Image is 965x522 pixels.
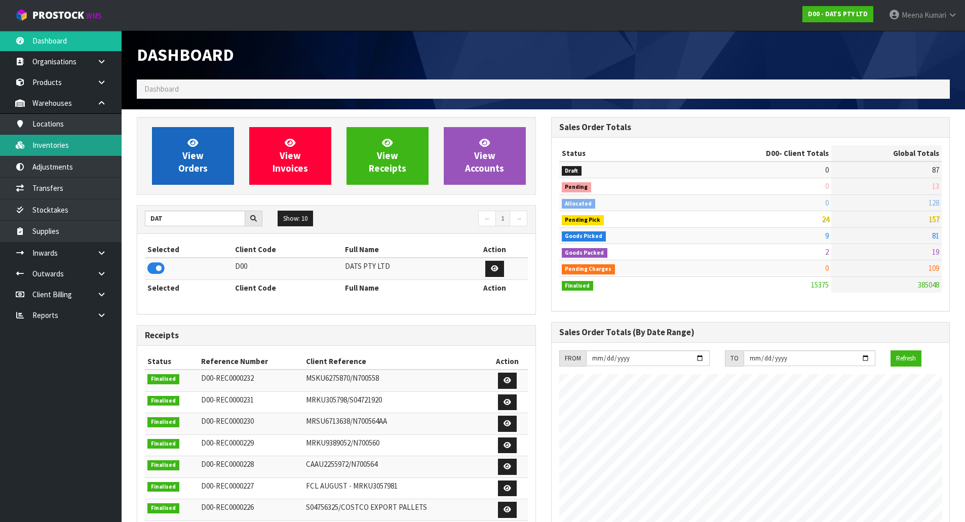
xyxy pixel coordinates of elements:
[766,148,779,158] span: D00
[249,127,331,185] a: ViewInvoices
[825,247,829,257] span: 2
[201,459,254,469] span: D00-REC0000228
[144,84,179,94] span: Dashboard
[137,44,234,65] span: Dashboard
[461,242,528,258] th: Action
[495,211,510,227] a: 1
[559,350,586,367] div: FROM
[152,127,234,185] a: ViewOrders
[147,374,179,384] span: Finalised
[15,9,28,21] img: cube-alt.png
[306,395,382,405] span: MRKU305798/S04721920
[201,395,254,405] span: D00-REC0000231
[562,199,596,209] span: Allocated
[201,481,254,491] span: D00-REC0000227
[478,211,496,227] a: ←
[306,502,427,512] span: S04756325/COSTCO EXPORT PALLETS
[145,279,233,296] th: Selected
[825,181,829,191] span: 0
[233,279,342,296] th: Client Code
[444,127,526,185] a: ViewAccounts
[929,263,939,273] span: 109
[465,137,504,175] span: View Accounts
[147,417,179,427] span: Finalised
[145,353,199,370] th: Status
[510,211,527,227] a: →
[725,350,744,367] div: TO
[891,350,921,367] button: Refresh
[562,215,604,225] span: Pending Pick
[201,416,254,426] span: D00-REC0000230
[825,231,829,240] span: 9
[273,137,308,175] span: View Invoices
[461,279,528,296] th: Action
[562,231,606,242] span: Goods Picked
[902,10,923,20] span: Meena
[559,145,685,162] th: Status
[562,248,608,258] span: Goods Packed
[147,439,179,449] span: Finalised
[178,137,208,175] span: View Orders
[559,123,942,132] h3: Sales Order Totals
[918,280,939,290] span: 385048
[306,481,398,491] span: FCL AUGUST - MRKU3057981
[822,214,829,224] span: 24
[233,242,342,258] th: Client Code
[562,264,615,274] span: Pending Charges
[147,482,179,492] span: Finalised
[306,373,379,383] span: MSKU6275870/N700558
[802,6,873,22] a: D00 - DATS PTY LTD
[342,242,461,258] th: Full Name
[306,459,377,469] span: CAAU2255972/N700564
[199,353,303,370] th: Reference Number
[86,11,102,21] small: WMS
[346,127,429,185] a: ViewReceipts
[147,460,179,470] span: Finalised
[303,353,487,370] th: Client Reference
[825,198,829,208] span: 0
[487,353,527,370] th: Action
[145,331,528,340] h3: Receipts
[825,165,829,175] span: 0
[685,145,831,162] th: - Client Totals
[145,242,233,258] th: Selected
[306,438,379,448] span: MRKU9389052/N700560
[932,231,939,240] span: 81
[145,211,245,226] input: Search clients
[932,247,939,257] span: 19
[929,198,939,208] span: 128
[306,416,387,426] span: MRSU6713638/N700564AA
[932,165,939,175] span: 87
[929,214,939,224] span: 157
[278,211,313,227] button: Show: 10
[32,9,84,22] span: ProStock
[201,373,254,383] span: D00-REC0000232
[562,182,592,192] span: Pending
[233,258,342,279] td: D00
[344,211,528,228] nav: Page navigation
[562,281,594,291] span: Finalised
[808,10,868,18] strong: D00 - DATS PTY LTD
[342,279,461,296] th: Full Name
[811,280,829,290] span: 15375
[201,438,254,448] span: D00-REC0000229
[147,396,179,406] span: Finalised
[932,181,939,191] span: 13
[342,258,461,279] td: DATS PTY LTD
[369,137,406,175] span: View Receipts
[201,502,254,512] span: D00-REC0000226
[559,328,942,337] h3: Sales Order Totals (By Date Range)
[562,166,582,176] span: Draft
[831,145,942,162] th: Global Totals
[147,503,179,513] span: Finalised
[924,10,946,20] span: Kumari
[825,263,829,273] span: 0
